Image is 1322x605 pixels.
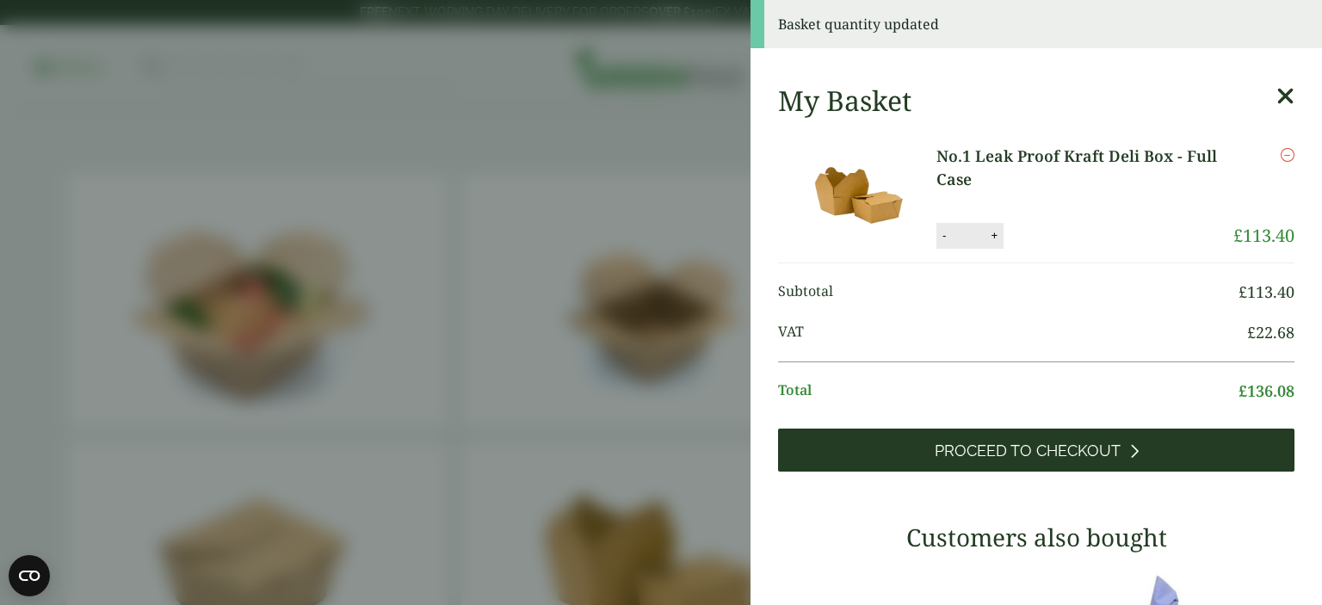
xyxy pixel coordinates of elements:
[936,145,1233,191] a: No.1 Leak Proof Kraft Deli Box - Full Case
[1247,322,1256,343] span: £
[1247,322,1294,343] bdi: 22.68
[778,429,1294,472] a: Proceed to Checkout
[1233,224,1243,247] span: £
[778,380,1239,403] span: Total
[9,555,50,596] button: Open CMP widget
[781,145,936,248] img: No.1 Leak proof Kraft Deli Box -Full Case of-0
[937,228,951,243] button: -
[1239,380,1247,401] span: £
[1281,145,1294,165] a: Remove this item
[1233,224,1294,247] bdi: 113.40
[1239,281,1294,302] bdi: 113.40
[778,523,1294,553] h3: Customers also bought
[1239,380,1294,401] bdi: 136.08
[778,281,1239,304] span: Subtotal
[985,228,1003,243] button: +
[778,84,911,117] h2: My Basket
[778,321,1247,344] span: VAT
[1239,281,1247,302] span: £
[935,441,1121,460] span: Proceed to Checkout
